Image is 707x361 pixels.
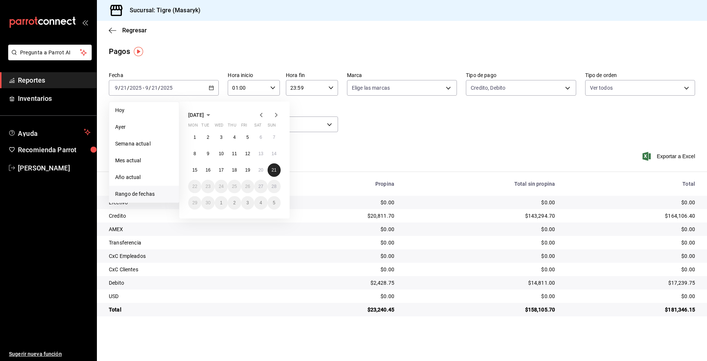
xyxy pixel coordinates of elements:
abbr: September 20, 2025 [258,167,263,173]
button: September 4, 2025 [228,131,241,144]
div: $20,811.70 [288,212,394,220]
span: / [158,85,160,91]
button: September 29, 2025 [188,196,201,210]
abbr: September 3, 2025 [220,135,222,140]
button: September 30, 2025 [201,196,214,210]
button: September 11, 2025 [228,147,241,160]
input: -- [114,85,118,91]
abbr: Sunday [268,123,276,131]
button: September 3, 2025 [215,131,228,144]
img: Tooltip marker [134,47,143,56]
div: $0.00 [406,252,555,260]
button: September 26, 2025 [241,180,254,193]
span: Credito, Debito [471,84,505,92]
div: $23,240.45 [288,306,394,313]
div: Total [567,181,695,187]
abbr: September 19, 2025 [245,167,250,173]
abbr: September 18, 2025 [232,167,237,173]
button: September 10, 2025 [215,147,228,160]
abbr: September 4, 2025 [233,135,236,140]
abbr: September 11, 2025 [232,151,237,156]
button: Pregunta a Parrot AI [8,45,92,60]
button: September 19, 2025 [241,163,254,177]
abbr: September 9, 2025 [207,151,209,156]
button: September 6, 2025 [254,131,267,144]
div: $164,106.40 [567,212,695,220]
abbr: September 2, 2025 [207,135,209,140]
div: $0.00 [406,239,555,246]
input: -- [120,85,127,91]
div: $0.00 [567,293,695,300]
button: September 27, 2025 [254,180,267,193]
button: October 1, 2025 [215,196,228,210]
button: September 23, 2025 [201,180,214,193]
abbr: September 7, 2025 [273,135,275,140]
div: $158,105.70 [406,306,555,313]
abbr: Monday [188,123,198,131]
div: $0.00 [567,199,695,206]
div: $0.00 [567,266,695,273]
abbr: September 14, 2025 [272,151,277,156]
span: Año actual [115,173,173,181]
button: October 3, 2025 [241,196,254,210]
input: -- [151,85,158,91]
label: Hora fin [286,73,338,78]
span: Pregunta a Parrot AI [20,49,80,57]
button: October 2, 2025 [228,196,241,210]
div: Propina [288,181,394,187]
abbr: September 6, 2025 [259,135,262,140]
abbr: Thursday [228,123,236,131]
div: $0.00 [406,293,555,300]
span: Exportar a Excel [644,152,695,161]
label: Tipo de pago [466,73,576,78]
abbr: September 13, 2025 [258,151,263,156]
abbr: September 8, 2025 [193,151,196,156]
button: September 15, 2025 [188,163,201,177]
button: open_drawer_menu [82,19,88,25]
button: [DATE] [188,111,213,119]
abbr: September 29, 2025 [192,200,197,205]
div: $0.00 [406,199,555,206]
abbr: September 21, 2025 [272,167,277,173]
label: Tipo de orden [585,73,695,78]
span: Mes actual [115,157,173,164]
div: Credito [109,212,276,220]
abbr: September 23, 2025 [205,184,210,189]
div: $14,811.00 [406,279,555,287]
input: ---- [129,85,142,91]
abbr: September 5, 2025 [246,135,249,140]
button: September 1, 2025 [188,131,201,144]
label: Hora inicio [228,73,280,78]
div: $0.00 [406,226,555,233]
div: $0.00 [288,226,394,233]
div: $0.00 [567,252,695,260]
abbr: Saturday [254,123,262,131]
a: Pregunta a Parrot AI [5,54,92,62]
span: Reportes [18,75,91,85]
span: Inventarios [18,93,91,103]
input: -- [145,85,149,91]
div: Pagos [109,46,130,57]
span: Hoy [115,106,173,114]
button: September 24, 2025 [215,180,228,193]
div: AMEX [109,226,276,233]
abbr: Friday [241,123,247,131]
abbr: September 27, 2025 [258,184,263,189]
div: Debito [109,279,276,287]
span: Ver todos [590,84,613,92]
span: / [149,85,151,91]
button: September 22, 2025 [188,180,201,193]
button: September 16, 2025 [201,163,214,177]
span: Ayer [115,123,173,131]
button: September 17, 2025 [215,163,228,177]
abbr: September 15, 2025 [192,167,197,173]
button: September 20, 2025 [254,163,267,177]
abbr: September 16, 2025 [205,167,210,173]
button: September 9, 2025 [201,147,214,160]
span: Semana actual [115,140,173,148]
div: $0.00 [288,252,394,260]
div: $0.00 [406,266,555,273]
span: Sugerir nueva función [9,350,91,358]
span: Elige las marcas [352,84,390,92]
